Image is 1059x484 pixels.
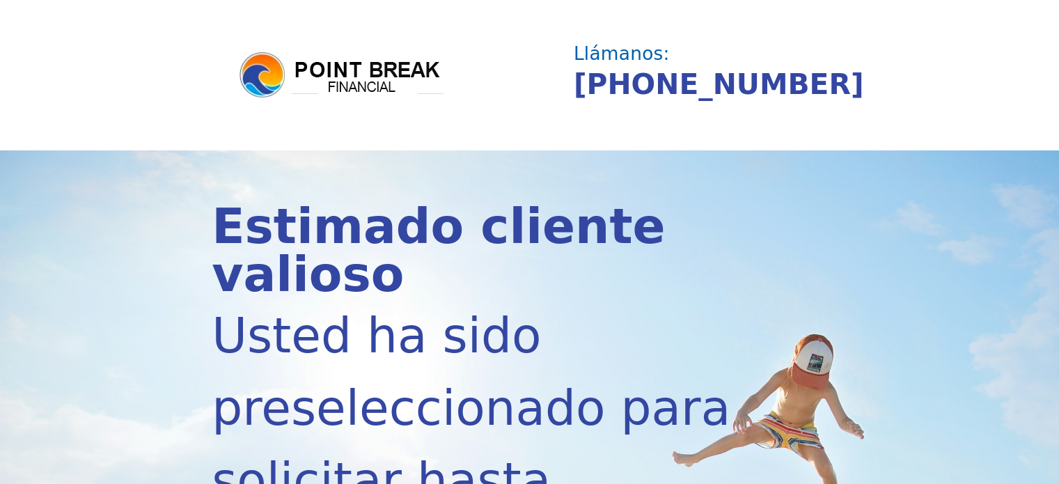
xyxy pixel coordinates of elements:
[212,198,665,302] font: Estimado cliente valioso
[574,42,670,64] font: Llámanos:
[574,68,864,101] a: [PHONE_NUMBER]
[237,50,446,100] img: logo.png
